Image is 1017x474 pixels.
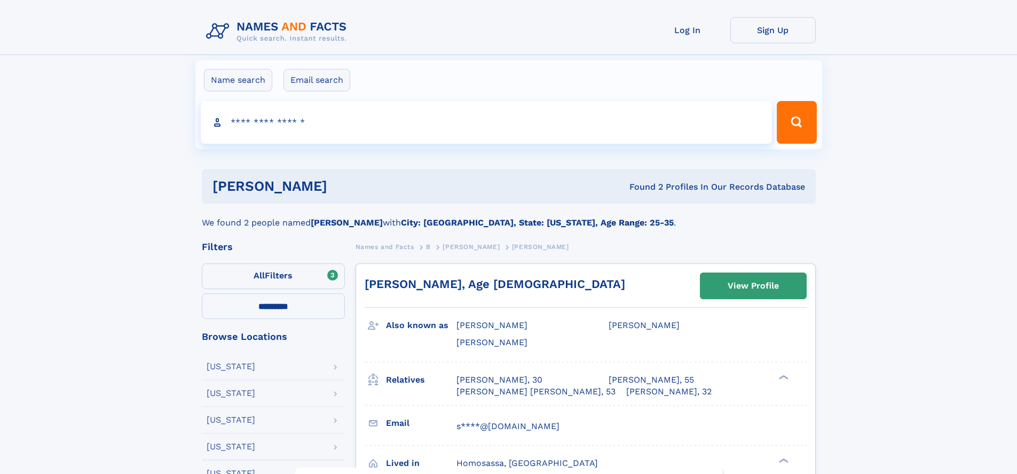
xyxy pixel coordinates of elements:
[776,457,789,464] div: ❯
[456,320,527,330] span: [PERSON_NAME]
[443,240,500,253] a: [PERSON_NAME]
[202,263,345,289] label: Filters
[201,101,772,144] input: search input
[207,389,255,398] div: [US_STATE]
[386,454,456,472] h3: Lived in
[776,374,789,380] div: ❯
[478,181,805,193] div: Found 2 Profiles In Our Records Database
[700,273,806,299] a: View Profile
[512,243,569,251] span: [PERSON_NAME]
[207,362,255,371] div: [US_STATE]
[365,277,625,291] a: [PERSON_NAME], Age [DEMOGRAPHIC_DATA]
[356,240,414,253] a: Names and Facts
[456,386,616,398] a: [PERSON_NAME] [PERSON_NAME], 53
[207,416,255,424] div: [US_STATE]
[212,180,478,193] h1: [PERSON_NAME]
[311,217,383,228] b: [PERSON_NAME]
[254,270,265,281] span: All
[202,332,345,341] div: Browse Locations
[456,337,527,347] span: [PERSON_NAME]
[401,217,674,228] b: City: [GEOGRAPHIC_DATA], State: [US_STATE], Age Range: 25-35
[456,374,542,386] a: [PERSON_NAME], 30
[202,242,345,252] div: Filters
[426,243,431,251] span: B
[777,101,816,144] button: Search Button
[202,17,356,46] img: Logo Names and Facts
[386,414,456,432] h3: Email
[426,240,431,253] a: B
[443,243,500,251] span: [PERSON_NAME]
[207,442,255,451] div: [US_STATE]
[456,458,598,468] span: Homosassa, [GEOGRAPHIC_DATA]
[626,386,712,398] a: [PERSON_NAME], 32
[204,69,272,91] label: Name search
[730,17,816,43] a: Sign Up
[386,371,456,389] h3: Relatives
[202,204,816,229] div: We found 2 people named with .
[386,316,456,335] h3: Also known as
[728,274,779,298] div: View Profile
[283,69,350,91] label: Email search
[609,320,680,330] span: [PERSON_NAME]
[609,374,694,386] a: [PERSON_NAME], 55
[645,17,730,43] a: Log In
